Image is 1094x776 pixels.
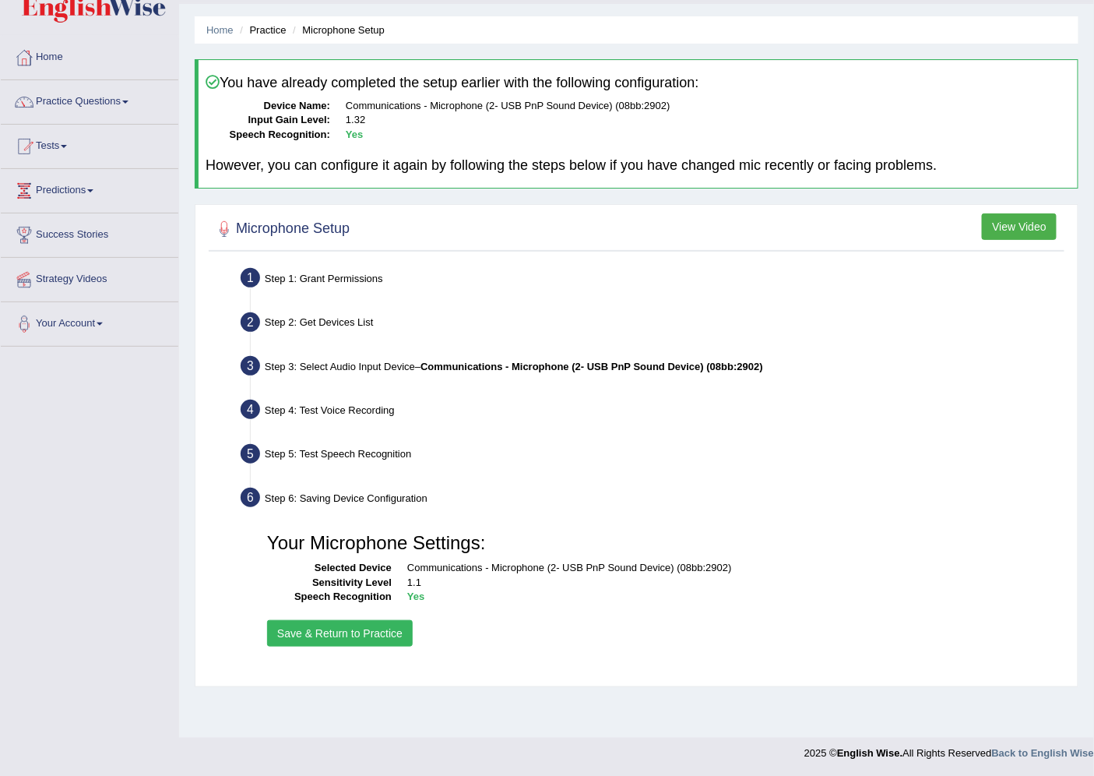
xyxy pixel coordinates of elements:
div: 2025 © All Rights Reserved [804,738,1094,760]
dd: 1.1 [407,576,1053,591]
a: Practice Questions [1,80,178,119]
a: Your Account [1,302,178,341]
div: Step 4: Test Voice Recording [234,395,1071,429]
div: Step 2: Get Devices List [234,308,1071,342]
dt: Device Name: [206,99,330,114]
div: Step 3: Select Audio Input Device [234,351,1071,386]
dt: Selected Device [267,561,392,576]
div: Step 1: Grant Permissions [234,263,1071,298]
button: View Video [982,213,1057,240]
div: Step 5: Test Speech Recognition [234,439,1071,474]
a: Back to English Wise [992,747,1094,759]
dt: Input Gain Level: [206,113,330,128]
button: Save & Return to Practice [267,620,413,647]
h2: Microphone Setup [213,217,350,241]
dt: Speech Recognition: [206,128,330,143]
h4: You have already completed the setup earlier with the following configuration: [206,75,1071,91]
a: Home [206,24,234,36]
b: Yes [407,591,424,602]
a: Home [1,36,178,75]
b: Communications - Microphone (2- USB PnP Sound Device) (08bb:2902) [420,361,763,372]
a: Success Stories [1,213,178,252]
h3: Your Microphone Settings: [267,533,1053,553]
a: Tests [1,125,178,164]
a: Predictions [1,169,178,208]
b: Yes [346,129,363,140]
li: Practice [236,23,286,37]
div: Step 6: Saving Device Configuration [234,483,1071,517]
dt: Sensitivity Level [267,576,392,591]
a: Strategy Videos [1,258,178,297]
span: – [415,361,763,372]
dd: 1.32 [346,113,1071,128]
strong: English Wise. [837,747,902,759]
dt: Speech Recognition [267,590,392,605]
dd: Communications - Microphone (2- USB PnP Sound Device) (08bb:2902) [407,561,1053,576]
h4: However, you can configure it again by following the steps below if you have changed mic recently... [206,158,1071,174]
dd: Communications - Microphone (2- USB PnP Sound Device) (08bb:2902) [346,99,1071,114]
li: Microphone Setup [289,23,385,37]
